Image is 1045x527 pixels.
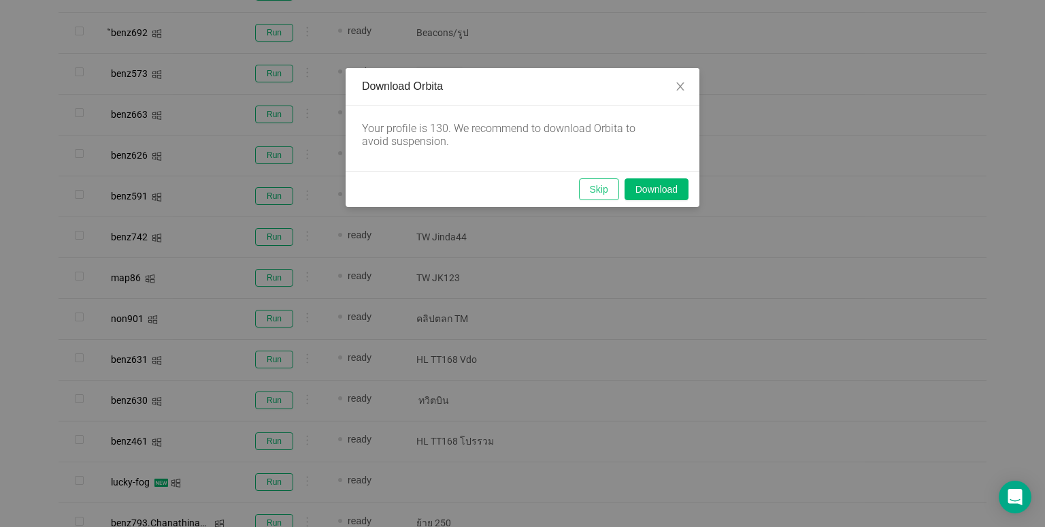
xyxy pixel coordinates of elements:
[625,178,689,200] button: Download
[362,79,683,94] div: Download Orbita
[999,481,1031,513] div: Open Intercom Messenger
[579,178,619,200] button: Skip
[675,81,686,92] i: icon: close
[661,68,699,106] button: Close
[362,122,661,148] div: Your profile is 130. We recommend to download Orbita to avoid suspension.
